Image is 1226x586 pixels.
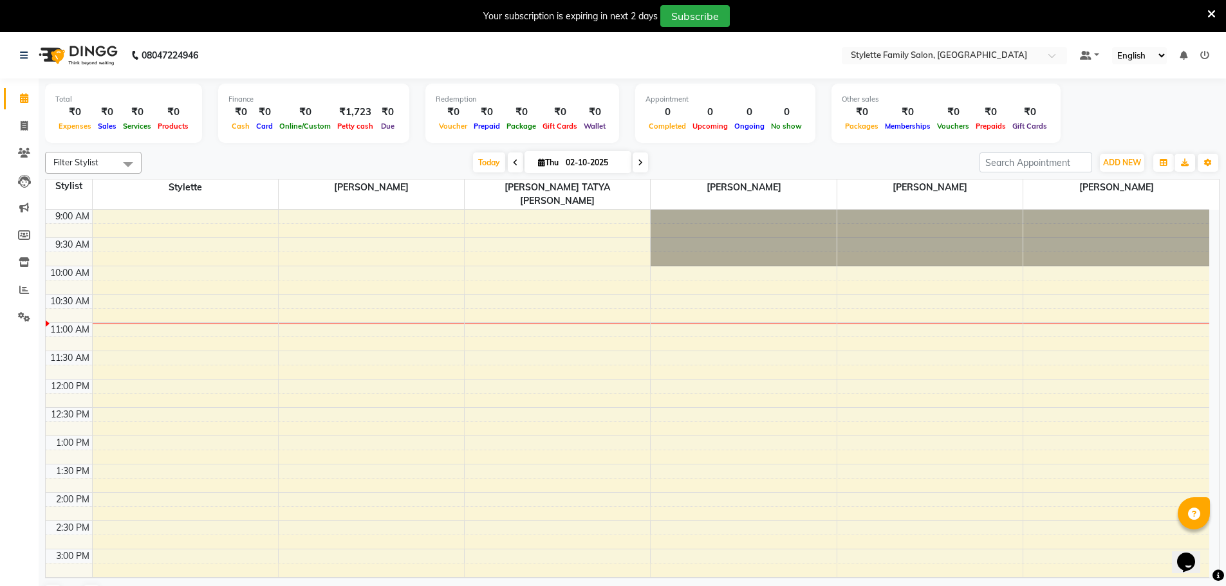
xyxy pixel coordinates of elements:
[1023,179,1209,196] span: [PERSON_NAME]
[689,105,731,120] div: 0
[1172,535,1213,573] iframe: chat widget
[53,436,92,450] div: 1:00 PM
[1009,105,1050,120] div: ₹0
[48,380,92,393] div: 12:00 PM
[503,122,539,131] span: Package
[580,105,609,120] div: ₹0
[972,122,1009,131] span: Prepaids
[48,408,92,421] div: 12:30 PM
[503,105,539,120] div: ₹0
[48,266,92,280] div: 10:00 AM
[142,37,198,73] b: 08047224946
[120,105,154,120] div: ₹0
[95,122,120,131] span: Sales
[1103,158,1141,167] span: ADD NEW
[882,122,934,131] span: Memberships
[253,105,276,120] div: ₹0
[48,295,92,308] div: 10:30 AM
[55,122,95,131] span: Expenses
[539,122,580,131] span: Gift Cards
[562,153,626,172] input: 2025-10-02
[53,521,92,535] div: 2:30 PM
[1009,122,1050,131] span: Gift Cards
[1100,154,1144,172] button: ADD NEW
[33,37,121,73] img: logo
[228,122,253,131] span: Cash
[378,122,398,131] span: Due
[48,323,92,336] div: 11:00 AM
[334,122,376,131] span: Petty cash
[768,105,805,120] div: 0
[882,105,934,120] div: ₹0
[53,464,92,478] div: 1:30 PM
[436,105,470,120] div: ₹0
[539,105,580,120] div: ₹0
[334,105,376,120] div: ₹1,723
[689,122,731,131] span: Upcoming
[651,179,836,196] span: [PERSON_NAME]
[436,94,609,105] div: Redemption
[768,122,805,131] span: No show
[660,5,730,27] button: Subscribe
[120,122,154,131] span: Services
[842,122,882,131] span: Packages
[228,105,253,120] div: ₹0
[53,210,92,223] div: 9:00 AM
[154,122,192,131] span: Products
[95,105,120,120] div: ₹0
[53,549,92,563] div: 3:00 PM
[731,105,768,120] div: 0
[465,179,650,209] span: [PERSON_NAME] TATYA [PERSON_NAME]
[980,152,1092,172] input: Search Appointment
[228,94,399,105] div: Finance
[535,158,562,167] span: Thu
[53,493,92,506] div: 2:00 PM
[646,105,689,120] div: 0
[646,122,689,131] span: Completed
[53,157,98,167] span: Filter Stylist
[470,122,503,131] span: Prepaid
[972,105,1009,120] div: ₹0
[154,105,192,120] div: ₹0
[55,94,192,105] div: Total
[580,122,609,131] span: Wallet
[470,105,503,120] div: ₹0
[93,179,278,196] span: Stylette
[48,351,92,365] div: 11:30 AM
[55,105,95,120] div: ₹0
[279,179,464,196] span: [PERSON_NAME]
[731,122,768,131] span: Ongoing
[483,10,658,23] div: Your subscription is expiring in next 2 days
[934,122,972,131] span: Vouchers
[253,122,276,131] span: Card
[376,105,399,120] div: ₹0
[934,105,972,120] div: ₹0
[53,238,92,252] div: 9:30 AM
[46,179,92,193] div: Stylist
[646,94,805,105] div: Appointment
[473,152,505,172] span: Today
[842,94,1050,105] div: Other sales
[837,179,1023,196] span: [PERSON_NAME]
[436,122,470,131] span: Voucher
[276,122,334,131] span: Online/Custom
[276,105,334,120] div: ₹0
[842,105,882,120] div: ₹0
